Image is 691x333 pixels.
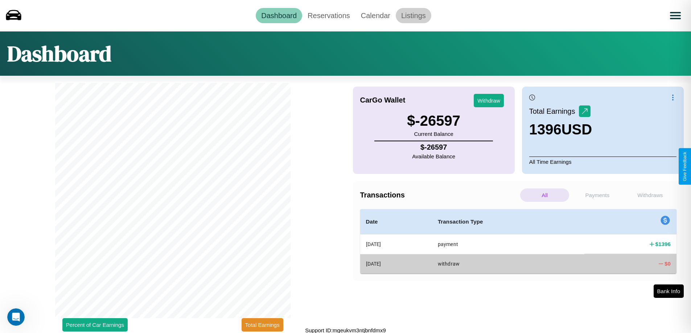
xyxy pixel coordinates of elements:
[256,8,302,23] a: Dashboard
[360,191,518,199] h4: Transactions
[665,5,686,26] button: Open menu
[529,157,676,167] p: All Time Earnings
[360,254,432,273] th: [DATE]
[682,152,687,181] div: Give Feedback
[529,105,579,118] p: Total Earnings
[407,129,460,139] p: Current Balance
[407,113,460,129] h3: $ -26597
[474,94,504,107] button: Withdraw
[7,39,111,68] h1: Dashboard
[366,217,426,226] h4: Date
[626,188,675,202] p: Withdraws
[412,151,455,161] p: Available Balance
[520,188,569,202] p: All
[360,209,677,274] table: simple table
[396,8,431,23] a: Listings
[360,96,406,104] h4: CarGo Wallet
[412,143,455,151] h4: $ -26597
[7,308,25,326] iframe: Intercom live chat
[665,260,671,267] h4: $ 0
[529,121,592,138] h3: 1396 USD
[573,188,622,202] p: Payments
[355,8,396,23] a: Calendar
[438,217,579,226] h4: Transaction Type
[432,234,585,254] th: payment
[360,234,432,254] th: [DATE]
[655,240,671,248] h4: $ 1396
[62,318,128,332] button: Percent of Car Earnings
[432,254,585,273] th: withdraw
[302,8,355,23] a: Reservations
[654,284,684,298] button: Bank Info
[242,318,283,332] button: Total Earnings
